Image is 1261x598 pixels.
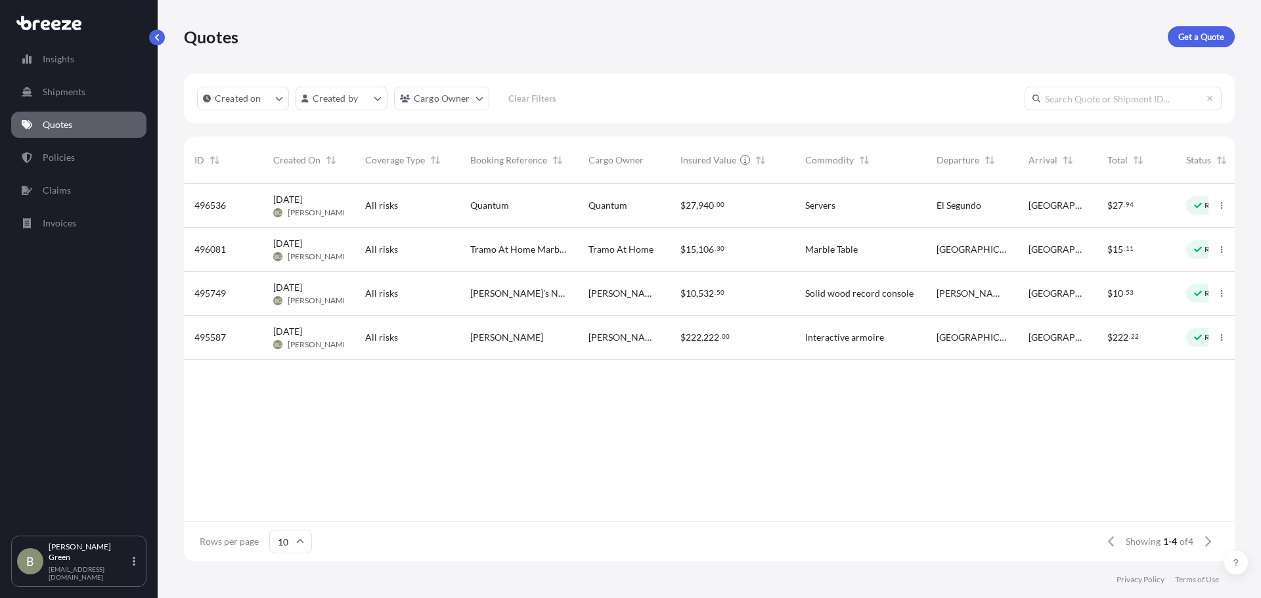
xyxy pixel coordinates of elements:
[856,152,872,168] button: Sort
[701,333,703,342] span: ,
[508,92,556,105] p: Clear Filters
[1029,243,1086,256] span: [GEOGRAPHIC_DATA]
[470,199,509,212] span: Quantum
[496,88,569,109] button: Clear Filters
[1163,535,1177,548] span: 1-4
[753,152,768,168] button: Sort
[1025,87,1222,110] input: Search Quote or Shipment ID...
[680,333,686,342] span: $
[288,339,350,350] span: [PERSON_NAME]
[722,334,730,339] span: 00
[365,243,398,256] span: All risks
[680,245,686,254] span: $
[323,152,339,168] button: Sort
[194,199,226,212] span: 496536
[715,246,716,251] span: .
[288,251,350,262] span: [PERSON_NAME]
[11,144,146,171] a: Policies
[49,542,130,563] p: [PERSON_NAME] Green
[200,535,259,548] span: Rows per page
[1205,200,1227,211] p: Ready
[414,92,470,105] p: Cargo Owner
[696,289,698,298] span: ,
[194,154,204,167] span: ID
[686,201,696,210] span: 27
[43,118,72,131] p: Quotes
[715,290,716,295] span: .
[43,85,85,98] p: Shipments
[11,177,146,203] a: Claims
[275,294,282,307] span: BG
[365,199,398,212] span: All risks
[470,243,567,256] span: Tramo At Home Marble Table
[1178,30,1224,43] p: Get a Quote
[394,87,489,110] button: cargoOwner Filter options
[1029,154,1057,167] span: Arrival
[588,199,627,212] span: Quantum
[1113,201,1123,210] span: 27
[937,199,981,212] span: El Segundo
[11,112,146,138] a: Quotes
[1124,246,1125,251] span: .
[11,46,146,72] a: Insights
[1107,289,1113,298] span: $
[805,243,858,256] span: Marble Table
[696,245,698,254] span: ,
[184,26,238,47] p: Quotes
[686,333,701,342] span: 222
[11,210,146,236] a: Invoices
[698,201,714,210] span: 940
[717,290,724,295] span: 50
[588,154,644,167] span: Cargo Owner
[982,152,998,168] button: Sort
[937,154,979,167] span: Departure
[680,154,736,167] span: Insured Value
[1029,287,1086,300] span: [GEOGRAPHIC_DATA]
[43,151,75,164] p: Policies
[937,243,1007,256] span: [GEOGRAPHIC_DATA]
[275,338,282,351] span: BG
[686,289,696,298] span: 10
[1029,199,1086,212] span: [GEOGRAPHIC_DATA]
[1214,152,1229,168] button: Sort
[1205,332,1227,343] p: Ready
[550,152,565,168] button: Sort
[11,79,146,105] a: Shipments
[1131,334,1139,339] span: 22
[805,199,835,212] span: Servers
[1113,245,1123,254] span: 15
[698,245,714,254] span: 106
[275,206,282,219] span: BG
[1175,574,1219,585] a: Terms of Use
[805,154,854,167] span: Commodity
[703,333,719,342] span: 222
[717,246,724,251] span: 30
[43,53,74,66] p: Insights
[49,565,130,581] p: [EMAIL_ADDRESS][DOMAIN_NAME]
[588,243,653,256] span: Tramo At Home
[1113,333,1128,342] span: 222
[1205,244,1227,255] p: Ready
[1168,26,1235,47] a: Get a Quote
[313,92,359,105] p: Created by
[1107,154,1128,167] span: Total
[680,201,686,210] span: $
[197,87,289,110] button: createdOn Filter options
[1060,152,1076,168] button: Sort
[273,237,302,250] span: [DATE]
[194,287,226,300] span: 495749
[296,87,387,110] button: createdBy Filter options
[194,331,226,344] span: 495587
[288,295,350,306] span: [PERSON_NAME]
[1126,202,1134,207] span: 94
[937,287,1007,300] span: [PERSON_NAME]
[1117,574,1164,585] a: Privacy Policy
[715,202,716,207] span: .
[588,287,659,300] span: [PERSON_NAME] Woodworks
[26,555,34,568] span: B
[43,217,76,230] p: Invoices
[288,207,350,218] span: [PERSON_NAME]
[1180,535,1193,548] span: of 4
[1126,246,1134,251] span: 11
